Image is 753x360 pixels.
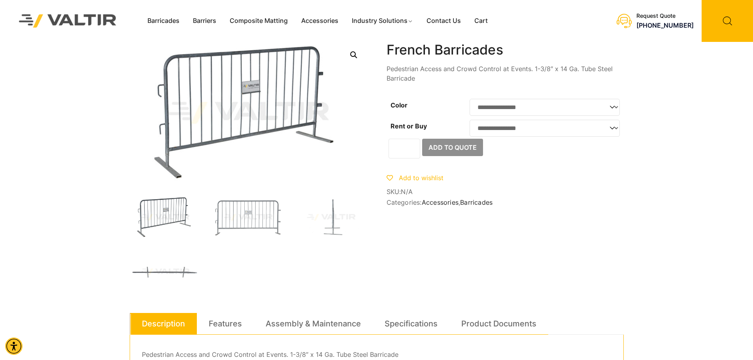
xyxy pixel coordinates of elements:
[636,21,694,29] a: [PHONE_NUMBER]
[387,174,443,182] a: Add to wishlist
[468,15,494,27] a: Cart
[391,101,408,109] label: Color
[209,313,242,334] a: Features
[294,15,345,27] a: Accessories
[461,313,536,334] a: Product Documents
[296,196,367,239] img: FrenchBar_Side.jpg
[391,122,427,130] label: Rent or Buy
[141,15,186,27] a: Barricades
[387,199,624,206] span: Categories: ,
[399,174,443,182] span: Add to wishlist
[387,64,624,83] p: Pedestrian Access and Crowd Control at Events. 1-3/8″ x 14 Ga. Tube Steel Barricade
[223,15,294,27] a: Composite Matting
[389,139,420,158] input: Product quantity
[5,337,23,355] div: Accessibility Menu
[636,13,694,19] div: Request Quote
[420,15,468,27] a: Contact Us
[460,198,493,206] a: Barricades
[9,4,127,38] img: Valtir Rentals
[387,188,624,196] span: SKU:
[142,313,185,334] a: Description
[213,196,284,239] img: FrenchBar_Front-1.jpg
[130,251,201,293] img: FrenchBar_Top.jpg
[385,313,438,334] a: Specifications
[422,139,483,156] button: Add to Quote
[345,15,420,27] a: Industry Solutions
[422,198,459,206] a: Accessories
[130,196,201,239] img: FrenchBar_3Q-1.jpg
[401,188,413,196] span: N/A
[186,15,223,27] a: Barriers
[387,42,624,58] h1: French Barricades
[266,313,361,334] a: Assembly & Maintenance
